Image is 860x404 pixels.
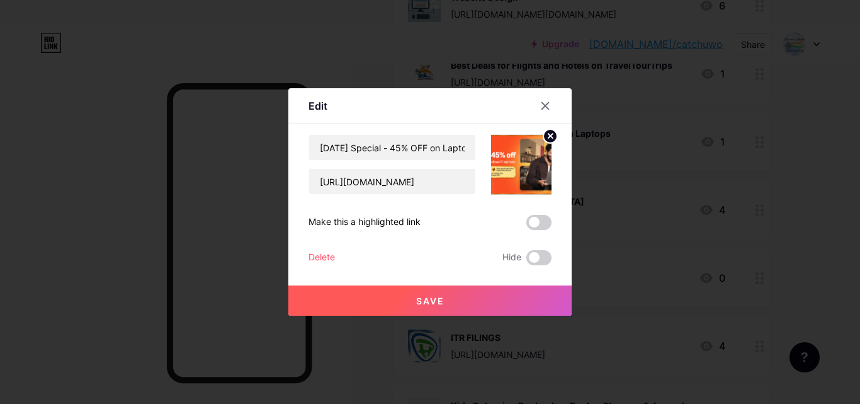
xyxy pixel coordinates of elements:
[309,135,475,160] input: Title
[416,296,444,306] span: Save
[308,250,335,265] div: Delete
[491,134,552,195] img: link_thumbnail
[288,286,572,316] button: Save
[309,169,475,194] input: URL
[502,250,521,265] span: Hide
[308,215,421,230] div: Make this a highlighted link
[308,98,327,113] div: Edit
